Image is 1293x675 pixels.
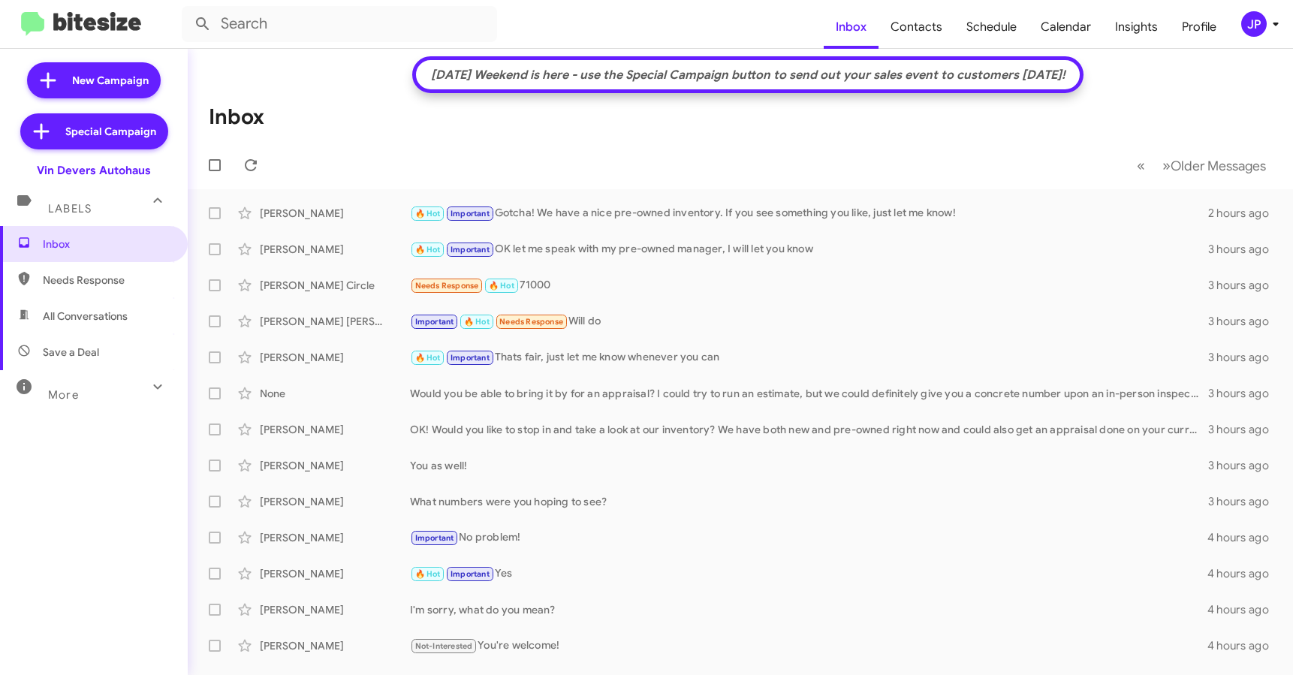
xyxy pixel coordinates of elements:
[410,637,1207,655] div: You're welcome!
[1208,206,1281,221] div: 2 hours ago
[1029,5,1103,49] a: Calendar
[209,105,264,129] h1: Inbox
[20,113,168,149] a: Special Campaign
[410,349,1208,366] div: Thats fair, just let me know whenever you can
[43,309,128,324] span: All Conversations
[415,533,454,543] span: Important
[410,386,1208,401] div: Would you be able to bring it by for an appraisal? I could try to run an estimate, but we could d...
[464,317,490,327] span: 🔥 Hot
[410,494,1208,509] div: What numbers were you hoping to see?
[1129,150,1275,181] nav: Page navigation example
[260,422,410,437] div: [PERSON_NAME]
[1207,638,1281,653] div: 4 hours ago
[415,245,441,255] span: 🔥 Hot
[415,281,479,291] span: Needs Response
[410,458,1208,473] div: You as well!
[451,209,490,218] span: Important
[260,530,410,545] div: [PERSON_NAME]
[260,386,410,401] div: None
[43,273,170,288] span: Needs Response
[415,353,441,363] span: 🔥 Hot
[1208,494,1281,509] div: 3 hours ago
[1103,5,1170,49] a: Insights
[1171,158,1266,174] span: Older Messages
[1137,156,1145,175] span: «
[37,163,151,178] div: Vin Devers Autohaus
[1153,150,1275,181] button: Next
[1208,278,1281,293] div: 3 hours ago
[260,314,410,329] div: [PERSON_NAME] [PERSON_NAME]
[451,569,490,579] span: Important
[410,205,1208,222] div: Gotcha! We have a nice pre-owned inventory. If you see something you like, just let me know!
[260,458,410,473] div: [PERSON_NAME]
[410,602,1207,617] div: I'm sorry, what do you mean?
[260,494,410,509] div: [PERSON_NAME]
[1208,242,1281,257] div: 3 hours ago
[415,209,441,218] span: 🔥 Hot
[260,350,410,365] div: [PERSON_NAME]
[72,73,149,88] span: New Campaign
[451,353,490,363] span: Important
[182,6,497,42] input: Search
[1208,386,1281,401] div: 3 hours ago
[65,124,156,139] span: Special Campaign
[260,638,410,653] div: [PERSON_NAME]
[415,317,454,327] span: Important
[260,278,410,293] div: [PERSON_NAME] Circle
[489,281,514,291] span: 🔥 Hot
[1208,458,1281,473] div: 3 hours ago
[1162,156,1171,175] span: »
[260,566,410,581] div: [PERSON_NAME]
[48,388,79,402] span: More
[260,206,410,221] div: [PERSON_NAME]
[260,602,410,617] div: [PERSON_NAME]
[824,5,879,49] a: Inbox
[1170,5,1228,49] a: Profile
[410,422,1208,437] div: OK! Would you like to stop in and take a look at our inventory? We have both new and pre-owned ri...
[48,202,92,215] span: Labels
[43,237,170,252] span: Inbox
[415,569,441,579] span: 🔥 Hot
[410,529,1207,547] div: No problem!
[410,313,1208,330] div: Will do
[499,317,563,327] span: Needs Response
[410,277,1208,294] div: 71000
[1128,150,1154,181] button: Previous
[879,5,954,49] a: Contacts
[1207,602,1281,617] div: 4 hours ago
[954,5,1029,49] a: Schedule
[1241,11,1267,37] div: JP
[410,241,1208,258] div: OK let me speak with my pre-owned manager, I will let you know
[451,245,490,255] span: Important
[1208,350,1281,365] div: 3 hours ago
[260,242,410,257] div: [PERSON_NAME]
[1208,422,1281,437] div: 3 hours ago
[415,641,473,651] span: Not-Interested
[410,565,1207,583] div: Yes
[423,68,1073,83] div: [DATE] Weekend is here - use the Special Campaign button to send out your sales event to customer...
[1228,11,1276,37] button: JP
[1207,566,1281,581] div: 4 hours ago
[1207,530,1281,545] div: 4 hours ago
[1208,314,1281,329] div: 3 hours ago
[43,345,99,360] span: Save a Deal
[27,62,161,98] a: New Campaign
